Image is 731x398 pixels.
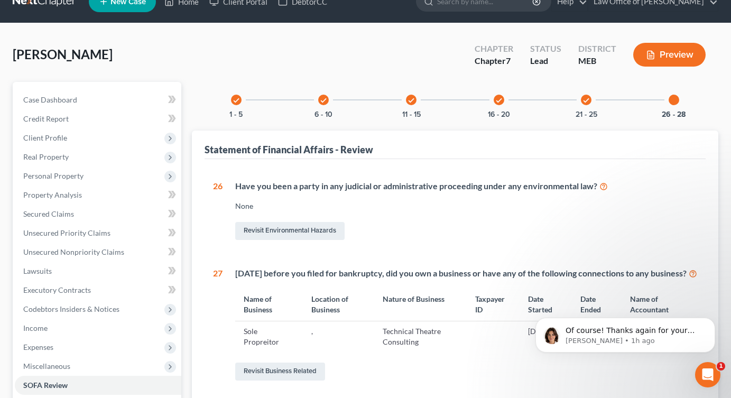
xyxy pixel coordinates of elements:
button: 16 - 20 [488,111,510,118]
iframe: Intercom notifications message [520,295,731,369]
span: Lawsuits [23,266,52,275]
div: 27 [213,267,223,383]
td: Technical Theatre Consulting [374,321,467,352]
button: 1 - 5 [229,111,243,118]
div: 26 [213,180,223,242]
span: 7 [506,55,511,66]
span: Credit Report [23,114,69,123]
a: SOFA Review [15,376,181,395]
a: Executory Contracts [15,281,181,300]
th: Name of Accountant [622,288,697,321]
div: Chapter [475,43,513,55]
i: check [582,97,590,104]
a: Property Analysis [15,186,181,205]
a: Unsecured Priority Claims [15,224,181,243]
span: Case Dashboard [23,95,77,104]
span: Secured Claims [23,209,74,218]
span: Codebtors Insiders & Notices [23,304,119,313]
div: None [235,201,697,211]
th: Date Ended [572,288,622,321]
a: Case Dashboard [15,90,181,109]
th: Nature of Business [374,288,467,321]
div: MEB [578,55,616,67]
a: Unsecured Nonpriority Claims [15,243,181,262]
div: Statement of Financial Affairs - Review [205,143,373,156]
a: Secured Claims [15,205,181,224]
iframe: Intercom live chat [695,362,720,387]
div: [DATE] before you filed for bankruptcy, did you own a business or have any of the following conne... [235,267,697,280]
button: Preview [633,43,706,67]
span: [PERSON_NAME] [13,47,113,62]
a: Lawsuits [15,262,181,281]
i: check [408,97,415,104]
th: Date Started [520,288,572,321]
span: Client Profile [23,133,67,142]
i: check [495,97,503,104]
a: Credit Report [15,109,181,128]
span: Personal Property [23,171,84,180]
span: Income [23,323,48,332]
th: Taxpayer ID [467,288,519,321]
a: Revisit Environmental Hazards [235,222,345,240]
button: 26 - 28 [662,111,686,118]
div: Status [530,43,561,55]
span: SOFA Review [23,381,68,390]
span: Property Analysis [23,190,82,199]
div: Have you been a party in any judicial or administrative proceeding under any environmental law? [235,180,697,192]
button: 21 - 25 [576,111,597,118]
span: Unsecured Priority Claims [23,228,110,237]
th: Location of Business [303,288,374,321]
span: Unsecured Nonpriority Claims [23,247,124,256]
span: 1 [717,362,725,371]
a: Revisit Business Related [235,363,325,381]
span: Expenses [23,343,53,351]
div: District [578,43,616,55]
th: Name of Business [235,288,303,321]
span: Real Property [23,152,69,161]
td: , [303,321,374,352]
span: Executory Contracts [23,285,91,294]
div: Chapter [475,55,513,67]
span: Miscellaneous [23,362,70,371]
i: check [320,97,327,104]
td: Sole Propreitor [235,321,303,352]
i: check [233,97,240,104]
div: Lead [530,55,561,67]
button: 11 - 15 [402,111,421,118]
button: 6 - 10 [314,111,332,118]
